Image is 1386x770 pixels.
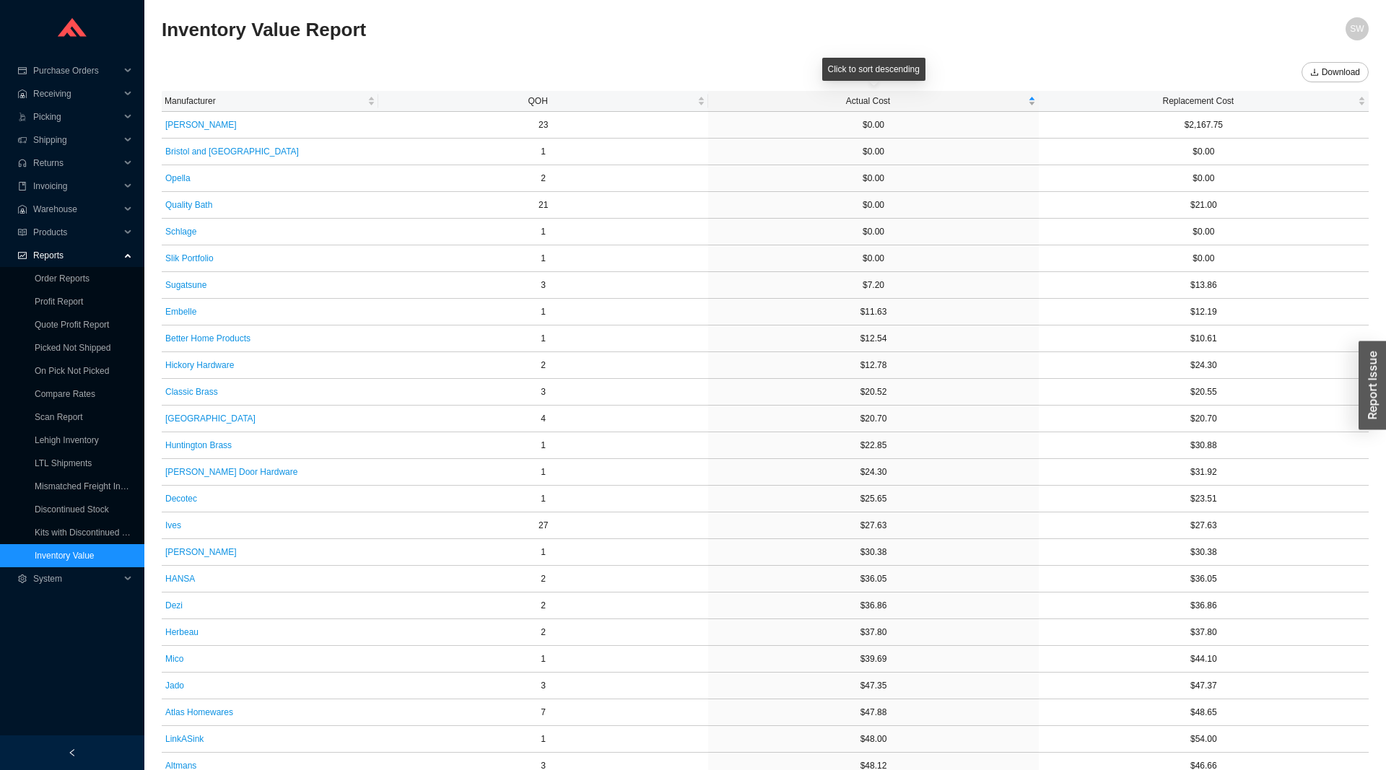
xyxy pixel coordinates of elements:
span: Actual Cost [711,94,1024,108]
td: $0.00 [708,219,1038,245]
span: Download [1322,65,1360,79]
span: Shipping [33,128,120,152]
td: $12.19 [1039,299,1369,325]
td: $36.05 [708,566,1038,592]
td: 1 [378,432,708,459]
td: 1 [378,539,708,566]
button: [GEOGRAPHIC_DATA] [165,408,256,429]
td: $37.80 [708,619,1038,646]
td: 4 [378,406,708,432]
a: Order Reports [35,274,90,284]
button: Huntington Brass [165,435,232,455]
td: $39.69 [708,646,1038,673]
td: $30.38 [1039,539,1369,566]
span: customer-service [17,159,27,167]
td: 3 [378,379,708,406]
button: Atlas Homewares [165,702,234,722]
a: LTL Shipments [35,458,92,468]
span: QOH [381,94,694,108]
span: Jado [165,678,184,693]
button: Dezi [165,595,183,616]
div: Click to sort descending [822,58,925,81]
td: $20.52 [708,379,1038,406]
span: Replacement Cost [1042,94,1355,108]
span: Dezi [165,598,183,613]
td: 1 [378,219,708,245]
td: $24.30 [708,459,1038,486]
td: $30.88 [1039,432,1369,459]
button: Quality Bath [165,195,213,215]
td: $0.00 [1039,245,1369,272]
td: $10.61 [1039,325,1369,352]
span: Receiving [33,82,120,105]
button: Bristol and [GEOGRAPHIC_DATA] [165,141,300,162]
button: Opella [165,168,191,188]
a: Mismatched Freight Invoices [35,481,145,491]
td: 1 [378,139,708,165]
td: $12.54 [708,325,1038,352]
span: Embelle [165,305,196,319]
a: Scan Report [35,412,83,422]
td: $0.00 [708,192,1038,219]
td: 23 [378,112,708,139]
th: Replacement Cost sortable [1039,91,1369,112]
td: $44.10 [1039,646,1369,673]
td: $11.63 [708,299,1038,325]
span: Sugatsune [165,278,206,292]
td: $0.00 [1039,219,1369,245]
td: $48.65 [1039,699,1369,726]
td: 2 [378,566,708,592]
button: Hickory Hardware [165,355,235,375]
a: Kits with Discontinued Parts [35,528,142,538]
button: Classic Brass [165,382,219,402]
span: left [68,748,77,757]
span: Opella [165,171,191,185]
a: Compare Rates [35,389,95,399]
span: Invoicing [33,175,120,198]
td: 7 [378,699,708,726]
td: $48.00 [708,726,1038,753]
td: $21.00 [1039,192,1369,219]
button: [PERSON_NAME] [165,542,237,562]
button: Better Home Products [165,328,251,349]
td: 1 [378,459,708,486]
button: Slik Portfolio [165,248,214,268]
span: Products [33,221,120,244]
td: $0.00 [708,165,1038,192]
span: Herbeau [165,625,199,639]
button: Schlage [165,222,197,242]
span: Quality Bath [165,198,212,212]
h2: Inventory Value Report [162,17,1067,43]
td: 1 [378,325,708,352]
td: $0.00 [708,245,1038,272]
td: $27.63 [1039,512,1369,539]
td: 3 [378,272,708,299]
a: Discontinued Stock [35,504,109,515]
td: $47.88 [708,699,1038,726]
td: $20.70 [708,406,1038,432]
button: LinkASink [165,729,204,749]
button: Herbeau [165,622,199,642]
span: Slik Portfolio [165,251,214,266]
span: Mico [165,652,183,666]
span: Picking [33,105,120,128]
td: $0.00 [708,112,1038,139]
a: Quote Profit Report [35,320,109,330]
th: Manufacturer sortable [162,91,378,112]
span: download [1310,68,1319,78]
td: $20.70 [1039,406,1369,432]
span: Classic Brass [165,385,218,399]
td: 1 [378,486,708,512]
button: [PERSON_NAME] [165,115,237,135]
button: Jado [165,675,185,696]
th: QOH sortable [378,91,708,112]
td: 3 [378,673,708,699]
td: $20.55 [1039,379,1369,406]
td: 1 [378,299,708,325]
span: HANSA [165,572,195,586]
span: Purchase Orders [33,59,120,82]
a: On Pick Not Picked [35,366,109,376]
td: $24.30 [1039,352,1369,379]
td: $54.00 [1039,726,1369,753]
a: Inventory Value [35,551,95,561]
